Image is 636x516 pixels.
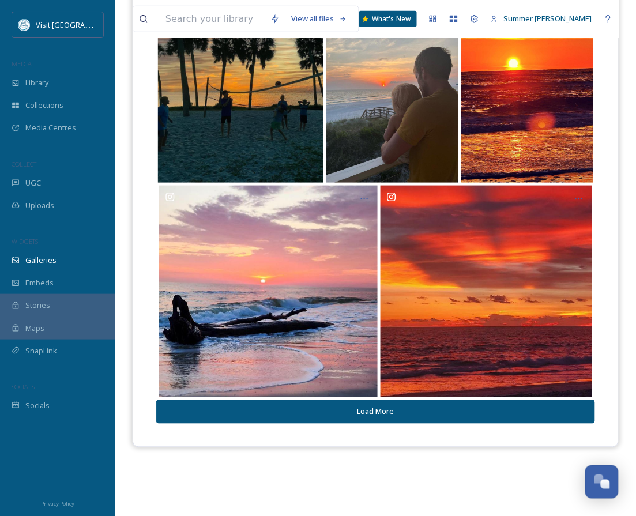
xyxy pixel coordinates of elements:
span: Stories [25,300,50,311]
input: Search your library [160,6,265,32]
span: Uploads [25,200,54,211]
span: Galleries [25,255,57,266]
a: Opens media popup. Media description: Cross over the cape #capesanblas. [379,186,594,397]
span: Media Centres [25,122,76,133]
span: Socials [25,400,50,411]
span: SOCIALS [12,382,35,391]
span: Embeds [25,277,54,288]
a: Privacy Policy [41,496,74,510]
span: Library [25,77,48,88]
span: SnapLink [25,345,57,356]
a: View all files [285,7,353,30]
span: Privacy Policy [41,500,74,508]
a: Opens media popup. Media description: A year ago, we had the most wonderful family vacation. We m... [325,18,460,183]
span: WIDGETS [12,237,38,246]
span: UGC [25,178,41,189]
button: Load More [156,400,595,424]
span: Collections [25,100,63,111]
img: download%20%282%29.png [18,19,30,31]
span: MEDIA [12,59,32,68]
a: Opens media popup. Media description: Awesome weekend with friends at #portstjoe. [157,18,325,183]
span: Visit [GEOGRAPHIC_DATA] [36,19,125,30]
a: Opens media popup. Media description: The sunset was on fire tonight. . . . . . . #sunset #explor... [157,186,379,397]
span: COLLECT [12,160,36,168]
a: Summer [PERSON_NAME] [485,7,598,30]
a: Opens media popup. Media description: A little photo selection from our #vacation from April ☀️ w... [460,18,594,183]
a: What's New [359,11,417,27]
span: Maps [25,323,44,334]
button: Open Chat [585,465,619,499]
span: Summer [PERSON_NAME] [504,13,592,24]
